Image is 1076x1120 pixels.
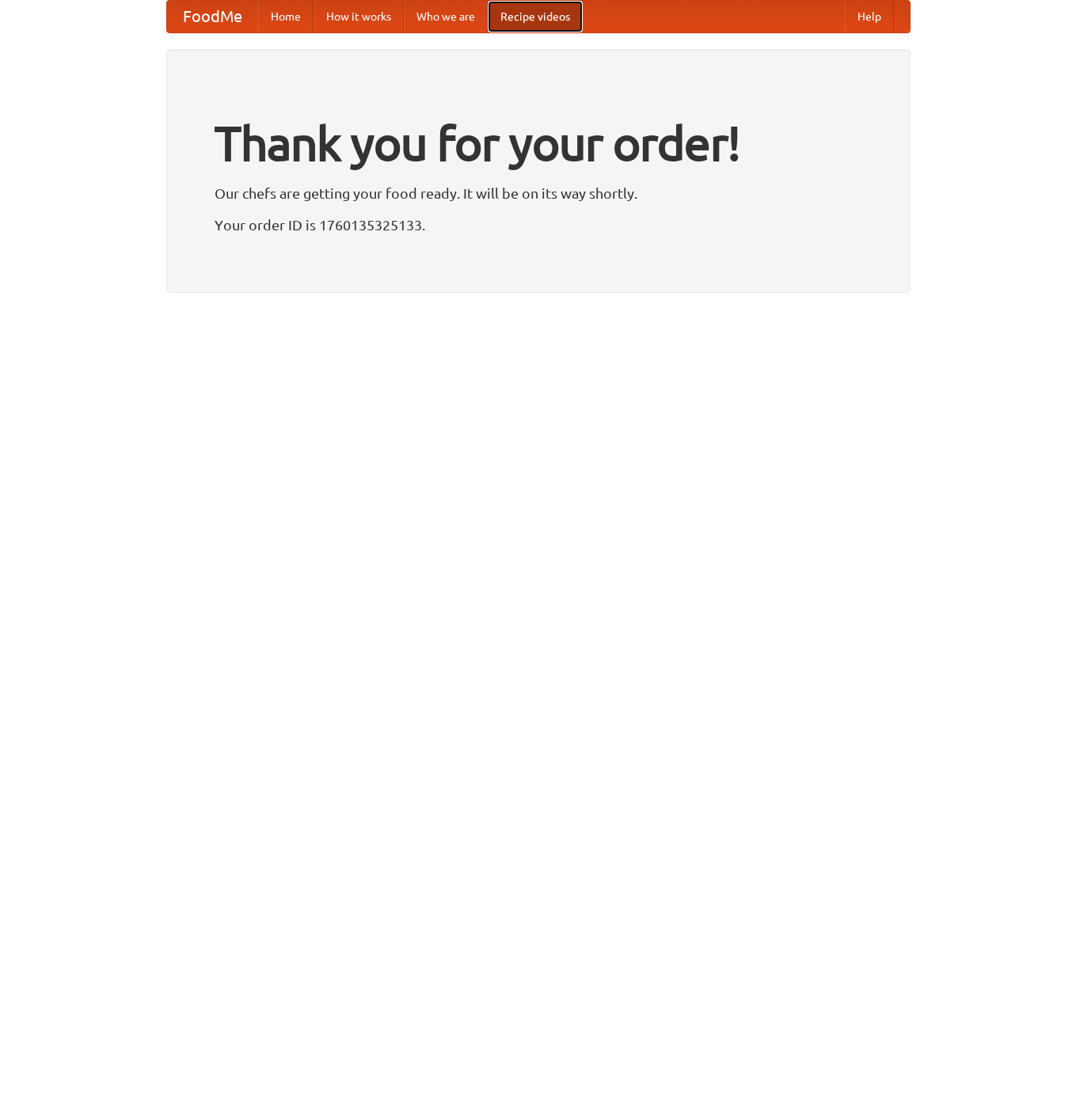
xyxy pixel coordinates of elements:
[845,1,894,32] a: Help
[404,1,488,32] a: Who we are
[215,181,862,205] p: Our chefs are getting your food ready. It will be on its way shortly.
[215,213,862,237] p: Your order ID is 1760135325133.
[167,1,258,32] a: FoodMe
[215,105,862,181] h1: Thank you for your order!
[258,1,314,32] a: Home
[488,1,583,32] a: Recipe videos
[314,1,404,32] a: How it works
